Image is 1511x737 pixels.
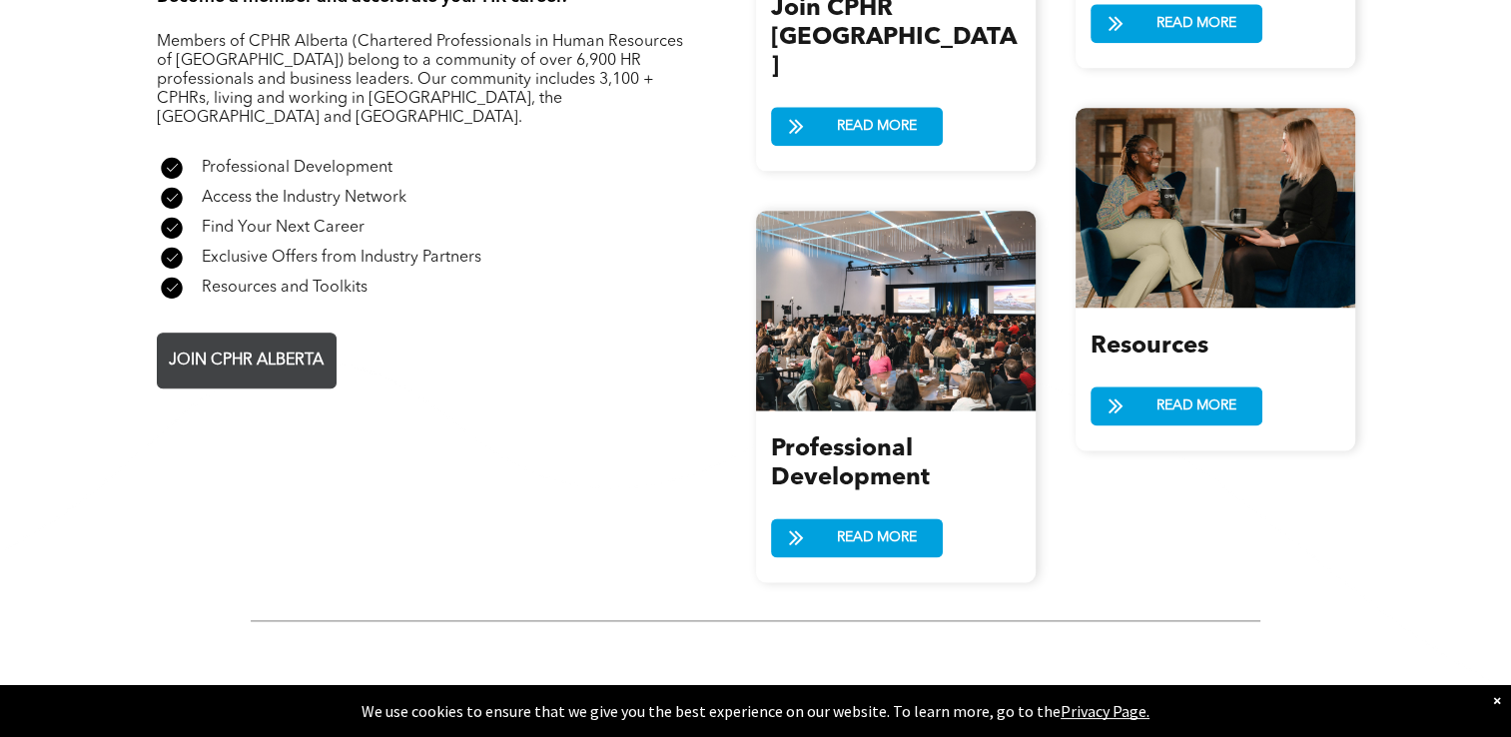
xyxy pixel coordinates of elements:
[1493,690,1501,710] div: Dismiss notification
[1061,701,1149,721] a: Privacy Page.
[202,190,406,206] span: Access the Industry Network
[830,519,924,556] span: READ MORE
[830,108,924,145] span: READ MORE
[1091,335,1208,359] span: Resources
[1091,4,1262,43] a: READ MORE
[202,160,392,176] span: Professional Development
[1149,387,1243,424] span: READ MORE
[202,220,365,236] span: Find Your Next Career
[1091,386,1262,425] a: READ MORE
[202,280,368,296] span: Resources and Toolkits
[157,333,337,388] a: JOIN CPHR ALBERTA
[157,34,683,126] span: Members of CPHR Alberta (Chartered Professionals in Human Resources of [GEOGRAPHIC_DATA]) belong ...
[771,437,930,490] span: Professional Development
[162,342,331,380] span: JOIN CPHR ALBERTA
[771,518,943,557] a: READ MORE
[202,250,481,266] span: Exclusive Offers from Industry Partners
[771,107,943,146] a: READ MORE
[1149,5,1243,42] span: READ MORE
